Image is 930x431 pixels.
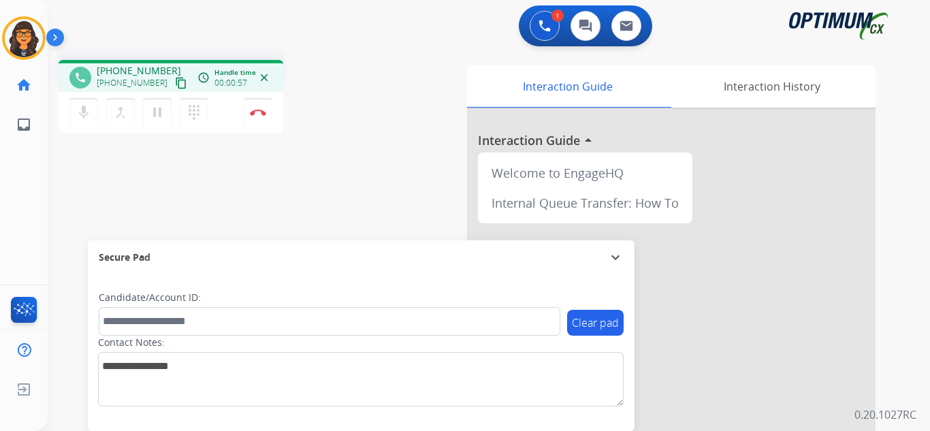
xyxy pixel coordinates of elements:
p: 0.20.1027RC [854,406,916,423]
mat-icon: expand_more [607,249,624,266]
mat-icon: merge_type [112,104,129,121]
mat-icon: dialpad [186,104,202,121]
img: control [250,109,266,116]
mat-icon: pause [149,104,165,121]
button: Clear pad [567,310,624,336]
mat-icon: home [16,77,32,93]
span: Handle time [214,67,256,78]
span: 00:00:57 [214,78,247,89]
mat-icon: phone [74,71,86,84]
span: [PHONE_NUMBER] [97,64,181,78]
span: [PHONE_NUMBER] [97,78,167,89]
div: Internal Queue Transfer: How To [483,188,687,218]
mat-icon: close [258,71,270,84]
span: Secure Pad [99,251,150,264]
mat-icon: mic [76,104,92,121]
img: avatar [5,19,43,57]
label: Contact Notes: [98,336,165,349]
label: Candidate/Account ID: [99,291,201,304]
mat-icon: access_time [197,71,210,84]
div: 1 [551,10,564,22]
div: Welcome to EngageHQ [483,158,687,188]
mat-icon: inbox [16,116,32,133]
div: Interaction History [668,65,876,108]
div: Interaction Guide [467,65,668,108]
mat-icon: content_copy [175,77,187,89]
